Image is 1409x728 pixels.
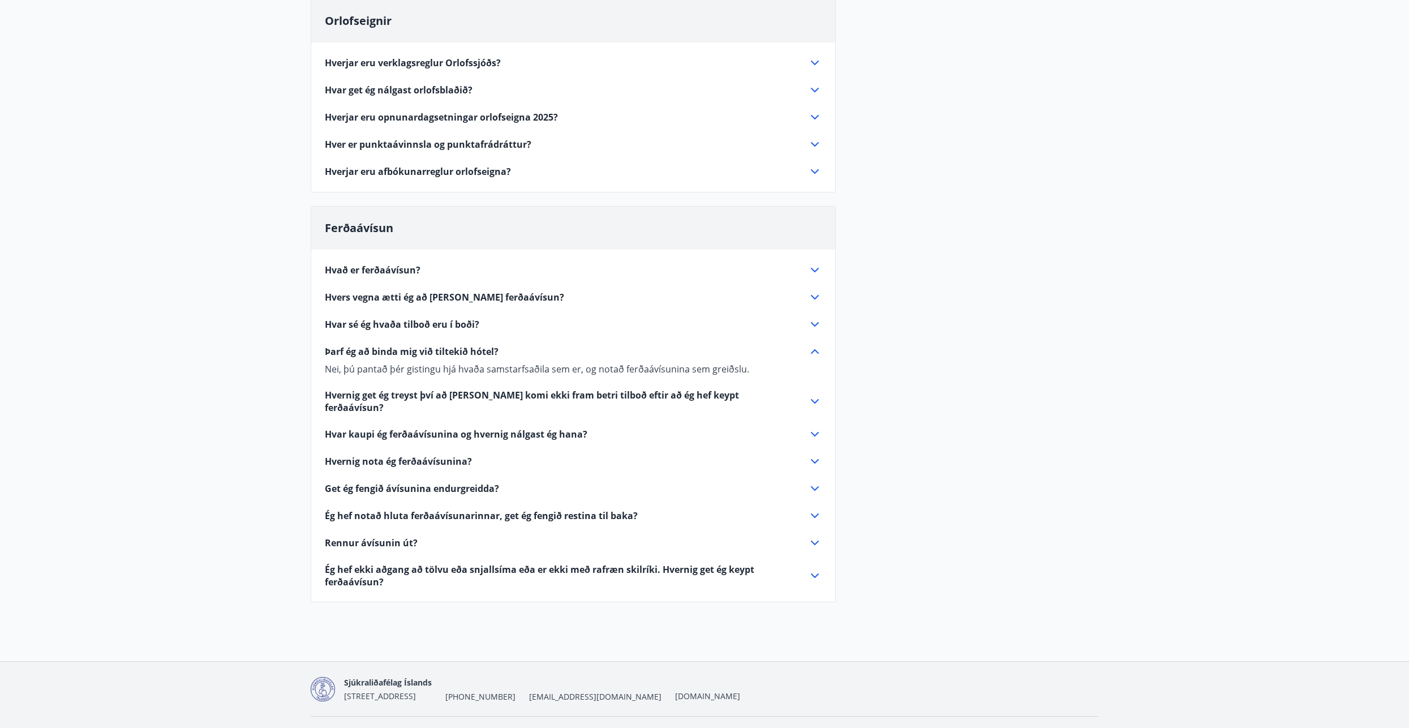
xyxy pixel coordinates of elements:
span: Get ég fengið ávísunina endurgreidda? [325,482,499,495]
span: Ég hef notað hluta ferðaávísunarinnar, get ég fengið restina til baka? [325,509,638,522]
div: Hver er punktaávinnsla og punktafrádráttur? [325,138,822,151]
span: Þarf ég að binda mig við tiltekið hótel? [325,345,499,358]
span: Sjúkraliðafélag Íslands [344,677,432,688]
span: Ferðaávísun [325,220,393,235]
span: Hvernig nota ég ferðaávísunina? [325,455,472,468]
div: Hvar sé ég hvaða tilboð eru í boði? [325,318,822,331]
div: Þarf ég að binda mig við tiltekið hótel? [325,358,822,375]
span: [PHONE_NUMBER] [445,691,516,703]
div: Hvernig nota ég ferðaávísunina? [325,455,822,468]
p: Nei, þú pantað þér gistingu hjá hvaða samstarfsaðila sem er, og notað ferðaávísunina sem greiðslu. [325,363,822,375]
span: Ég hef ekki aðgang að tölvu eða snjallsíma eða er ekki með rafræn skilríki. Hvernig get ég keypt ... [325,563,794,588]
span: Orlofseignir [325,13,392,28]
span: Hvernig get ég treyst því að [PERSON_NAME] komi ekki fram betri tilboð eftir að ég hef keypt ferð... [325,389,794,414]
span: Hverjar eru afbókunarreglur orlofseigna? [325,165,511,178]
span: Rennur ávísunin út? [325,537,418,549]
div: Get ég fengið ávísunina endurgreidda? [325,482,822,495]
div: Hverjar eru opnunardagsetningar orlofseigna 2025? [325,110,822,124]
div: Hvað er ferðaávísun? [325,263,822,277]
span: Hvar sé ég hvaða tilboð eru í boði? [325,318,479,331]
img: d7T4au2pYIU9thVz4WmmUT9xvMNnFvdnscGDOPEg.png [311,677,335,701]
div: Ég hef notað hluta ferðaávísunarinnar, get ég fengið restina til baka? [325,509,822,523]
span: [EMAIL_ADDRESS][DOMAIN_NAME] [529,691,661,703]
div: Hverjar eru afbókunarreglur orlofseigna? [325,165,822,178]
div: Ég hef ekki aðgang að tölvu eða snjallsíma eða er ekki með rafræn skilríki. Hvernig get ég keypt ... [325,563,822,588]
span: Hvar get ég nálgast orlofsblaðið? [325,84,472,96]
div: Hverjar eru verklagsreglur Orlofssjóðs? [325,56,822,70]
span: Hvers vegna ætti ég að [PERSON_NAME] ferðaávísun? [325,291,564,303]
a: [DOMAIN_NAME] [675,691,740,701]
div: Hvers vegna ætti ég að [PERSON_NAME] ferðaávísun? [325,290,822,304]
div: Þarf ég að binda mig við tiltekið hótel? [325,345,822,358]
div: Hvar kaupi ég ferðaávísunina og hvernig nálgast ég hana? [325,427,822,441]
span: Hverjar eru verklagsreglur Orlofssjóðs? [325,57,501,69]
span: Hvað er ferðaávísun? [325,264,420,276]
div: Hvar get ég nálgast orlofsblaðið? [325,83,822,97]
div: Rennur ávísunin út? [325,536,822,550]
div: Hvernig get ég treyst því að [PERSON_NAME] komi ekki fram betri tilboð eftir að ég hef keypt ferð... [325,389,822,414]
span: Hvar kaupi ég ferðaávísunina og hvernig nálgast ég hana? [325,428,587,440]
span: Hver er punktaávinnsla og punktafrádráttur? [325,138,531,151]
span: Hverjar eru opnunardagsetningar orlofseigna 2025? [325,111,558,123]
span: [STREET_ADDRESS] [344,691,416,701]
